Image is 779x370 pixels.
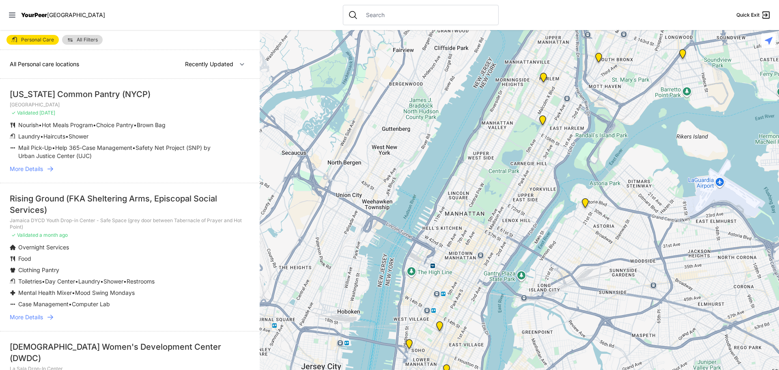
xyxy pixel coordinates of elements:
[736,10,771,20] a: Quick Exit
[132,144,136,151] span: •
[18,301,69,307] span: Case Management
[10,193,250,216] div: Rising Ground (FKA Sheltering Arms, Episcopal Social Services)
[133,121,137,128] span: •
[69,301,72,307] span: •
[678,49,688,62] div: Living Room 24-Hour Drop-In Center
[75,289,135,296] span: Mood Swing Mondays
[594,53,604,66] div: Harm Reduction Center
[10,61,79,67] span: All Personal care locations
[78,278,100,285] span: Laundry
[11,232,38,238] span: ✓ Validated
[103,278,123,285] span: Shower
[123,278,127,285] span: •
[43,133,65,140] span: Haircuts
[62,35,103,45] a: All Filters
[52,144,55,151] span: •
[39,232,68,238] span: a month ago
[65,133,69,140] span: •
[361,11,493,19] input: Search
[10,102,250,108] p: [GEOGRAPHIC_DATA]
[404,339,414,352] div: Main Location, SoHo, DYCD Youth Drop-in Center
[10,165,43,173] span: More Details
[39,110,55,116] span: [DATE]
[45,278,75,285] span: Day Center
[21,37,54,42] span: Personal Care
[10,341,250,364] div: [DEMOGRAPHIC_DATA] Women's Development Center (DWDC)
[77,37,98,42] span: All Filters
[10,217,250,230] p: Jamaica DYCD Youth Drop-in Center - Safe Space (grey door between Tabernacle of Prayer and Hot Po...
[75,278,78,285] span: •
[736,12,760,18] span: Quick Exit
[10,89,250,100] div: [US_STATE] Common Pantry (NYCP)
[47,11,105,18] span: [GEOGRAPHIC_DATA]
[11,110,38,116] span: ✓ Validated
[42,121,93,128] span: Hot Meals Program
[21,13,105,17] a: YourPeer[GEOGRAPHIC_DATA]
[18,244,69,251] span: Overnight Services
[127,278,155,285] span: Restrooms
[18,255,31,262] span: Food
[40,133,43,140] span: •
[18,266,59,273] span: Clothing Pantry
[21,11,47,18] span: YourPeer
[96,121,133,128] span: Choice Pantry
[538,73,549,86] div: Uptown/Harlem DYCD Youth Drop-in Center
[72,301,110,307] span: Computer Lab
[72,289,75,296] span: •
[10,313,250,321] a: More Details
[18,121,39,128] span: Nourish
[42,278,45,285] span: •
[538,115,548,128] div: Manhattan
[435,321,445,334] div: Harvey Milk High School
[10,165,250,173] a: More Details
[18,133,40,140] span: Laundry
[137,121,166,128] span: Brown Bag
[10,313,43,321] span: More Details
[55,144,132,151] span: Help 365-Case Management
[39,121,42,128] span: •
[18,289,72,296] span: Mental Health Mixer
[18,278,42,285] span: Toiletries
[18,144,52,151] span: Mail Pick-Up
[100,278,103,285] span: •
[6,35,59,45] a: Personal Care
[69,133,88,140] span: Shower
[93,121,96,128] span: •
